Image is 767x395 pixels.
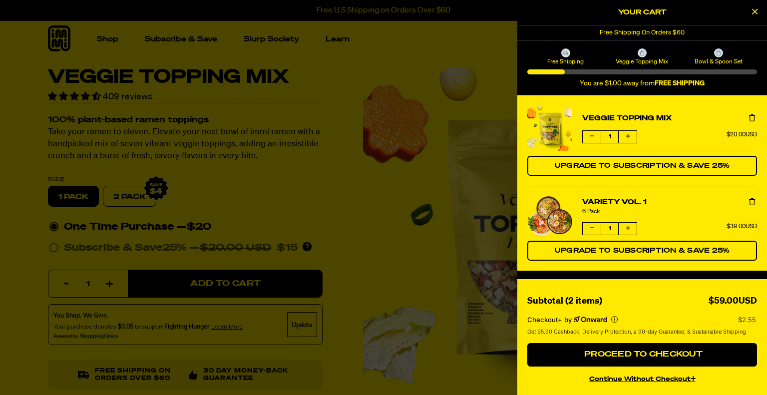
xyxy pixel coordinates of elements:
[527,156,757,176] button: Switch Veggie Topping Mix to a Subscription
[582,197,757,208] a: Variety Vol. 1
[583,223,601,235] button: Decrease quantity of Variety Vol. 1
[555,247,730,254] span: Upgrade to Subscription & Save 25%
[5,349,105,390] iframe: Marketing Popup
[747,197,757,207] button: Remove Variety Vol. 1
[527,106,572,151] a: View details for Veggie Topping Mix
[527,96,757,186] li: product
[527,196,572,236] img: Variety Vol. 1
[527,316,562,324] span: Checkout+
[619,131,637,143] button: Increase quantity of Veggie Topping Mix
[605,57,679,65] span: Veggie Topping Mix
[16,26,24,34] img: website_grey.svg
[611,316,618,323] button: More info
[527,106,572,151] img: Veggie Topping Mix
[527,371,757,385] button: continue without Checkout+
[582,208,757,216] div: 6 Pack
[727,224,757,230] span: $39.00USD
[517,25,767,40] div: 1 of 1
[738,316,757,324] p: $2.55
[655,80,705,87] b: FREE SHIPPING
[110,59,168,65] div: Keywords by Traffic
[601,223,619,235] span: 1
[527,79,757,88] div: You are $1.00 away from
[682,57,756,65] span: Bowl & Spoon Set
[747,113,757,123] button: Remove Veggie Topping Mix
[601,131,619,143] span: 1
[583,131,601,143] button: Decrease quantity of Veggie Topping Mix
[16,16,24,24] img: logo_orange.svg
[529,57,602,65] span: Free Shipping
[527,297,602,306] span: Subtotal (2 items)
[619,223,637,235] button: Increase quantity of Variety Vol. 1
[27,58,35,66] img: tab_domain_overview_orange.svg
[527,5,757,20] h2: Your Cart
[555,162,730,169] span: Upgrade to Subscription & Save 25%
[527,196,572,236] a: View details for Variety Vol. 1
[527,343,757,367] button: Proceed to Checkout
[564,316,572,324] span: by
[527,241,757,261] button: Switch Variety Vol. 1 to a Subscription
[527,309,757,343] section: Checkout+
[582,113,757,124] a: Veggie Topping Mix
[582,351,703,359] span: Proceed to Checkout
[747,5,762,20] button: Close Cart
[527,328,746,336] span: Get $5.90 Cashback, Delivery Protection, a 90-day Guarantee, & Sustainable Shipping
[99,58,107,66] img: tab_keywords_by_traffic_grey.svg
[574,316,607,323] a: Powered by Onward
[527,186,757,271] li: product
[727,132,757,138] span: $20.00USD
[26,26,110,34] div: Domain: [DOMAIN_NAME]
[709,294,757,309] div: $59.00USD
[38,59,89,65] div: Domain Overview
[28,16,49,24] div: v 4.0.25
